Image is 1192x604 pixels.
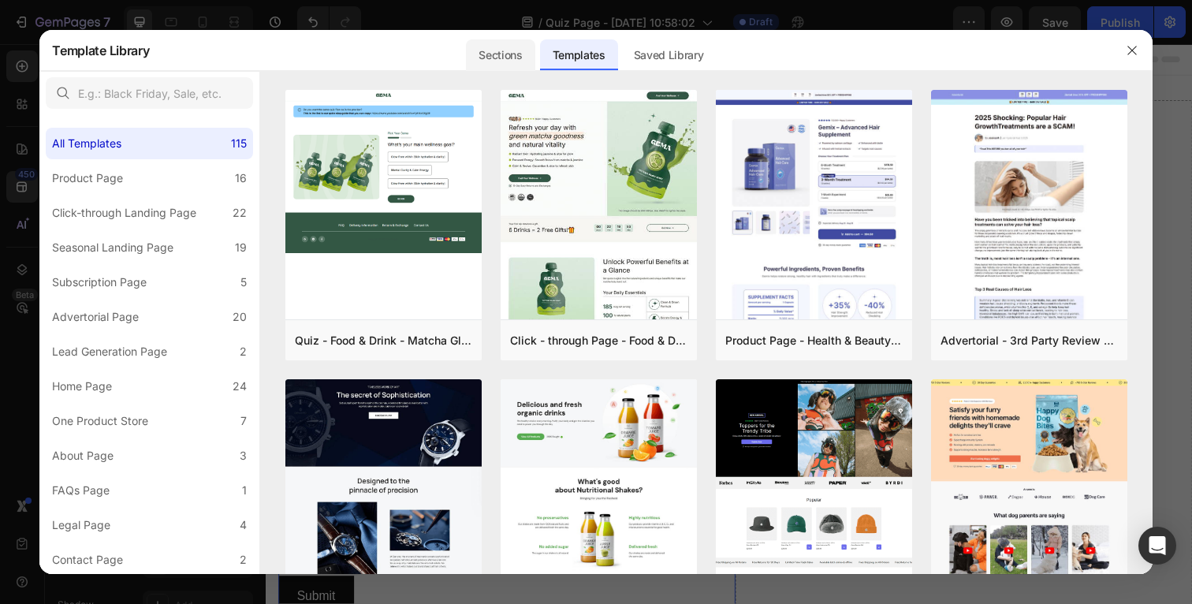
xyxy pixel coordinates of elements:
div: 2 [240,550,247,569]
div: Submit [32,553,71,576]
div: 5 [240,273,247,292]
div: 4 [240,516,247,535]
div: 7 [240,412,247,431]
div: FAQs Page [52,481,110,500]
p: Instagram [14,163,478,186]
div: Templates [540,39,618,71]
div: 115 [231,134,247,153]
div: 1 [242,481,247,500]
div: Advertorial - 3rd Party Review - The Before Image - Hair Supplement [941,331,1118,350]
div: Subscription Page [52,273,147,292]
div: About Page [52,446,114,465]
p: About you and why [PERSON_NAME]? [14,382,478,405]
div: 2 [240,342,247,361]
div: Click-through Landing Page [52,203,196,222]
input: E.g.: Black Friday, Sale, etc. [46,77,253,109]
div: Advertorial Page [52,308,139,326]
div: All Templates [52,134,121,153]
p: TikTok [14,232,478,255]
input: Name [13,103,240,146]
input: Phone [13,187,479,230]
div: One Product Store [52,412,148,431]
div: 19 [235,238,247,257]
div: Product Page [52,169,123,188]
div: Click - through Page - Food & Drink - Matcha Glow Shot [510,331,687,350]
div: Lead Generation Page [52,342,167,361]
div: Drop element here [680,324,764,337]
div: Legal Page [52,516,110,535]
div: 20 [233,308,247,326]
p: Youtube [14,301,478,324]
button: Submit [13,543,90,585]
div: Contact Page [52,550,123,569]
div: 16 [235,169,247,188]
div: 24 [233,377,247,396]
div: Email [252,76,479,103]
h2: Template Library [52,30,149,71]
div: Product Page - Health & Beauty - Hair Supplement [725,331,903,350]
input: Email [252,103,479,146]
div: Saved Library [621,39,717,71]
img: quiz-1.png [285,90,482,253]
div: Home Page [52,377,112,396]
div: Contact Form [32,35,100,50]
div: Seasonal Landing Page [52,238,173,257]
input: Phone [13,326,479,369]
div: Quiz - Food & Drink - Matcha Glow Shot [295,331,472,350]
div: 3 [240,446,247,465]
div: Open Intercom Messenger [1138,527,1176,565]
p: Name [14,78,238,101]
div: Sections [466,39,535,71]
input: Phone [13,256,479,300]
div: 22 [233,203,247,222]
